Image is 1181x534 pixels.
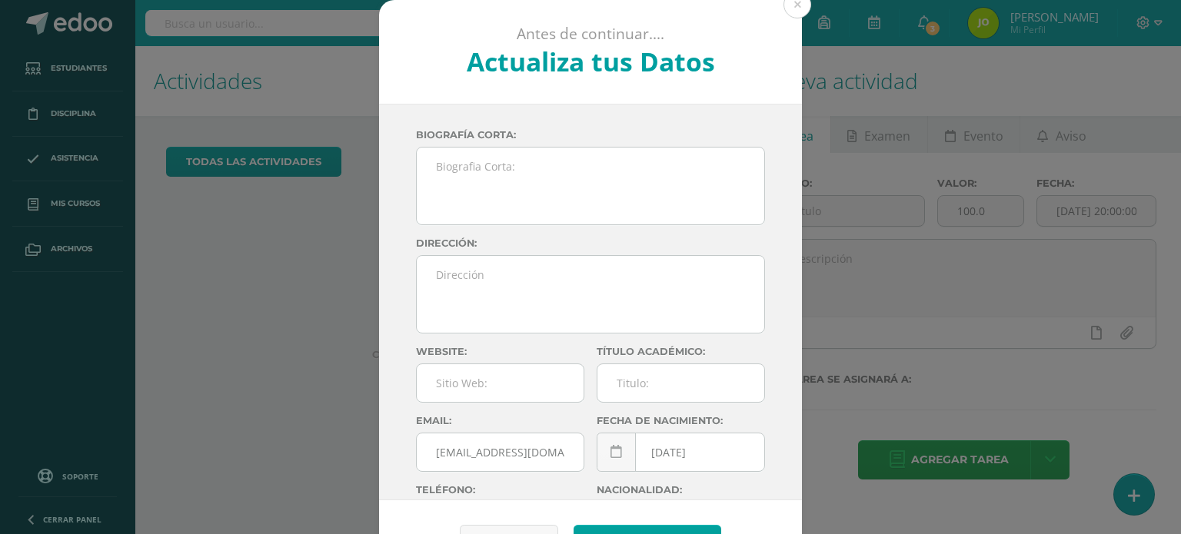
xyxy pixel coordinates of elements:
[597,346,765,357] label: Título académico:
[421,25,761,44] p: Antes de continuar....
[416,237,765,249] label: Dirección:
[597,364,764,402] input: Titulo:
[421,44,761,79] h2: Actualiza tus Datos
[416,484,584,496] label: Teléfono:
[597,433,764,471] input: Fecha de Nacimiento:
[597,484,765,496] label: Nacionalidad:
[416,346,584,357] label: Website:
[417,433,584,471] input: Correo Electronico:
[416,415,584,426] label: Email:
[417,364,584,402] input: Sitio Web:
[597,415,765,426] label: Fecha de nacimiento:
[416,129,765,141] label: Biografía corta:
